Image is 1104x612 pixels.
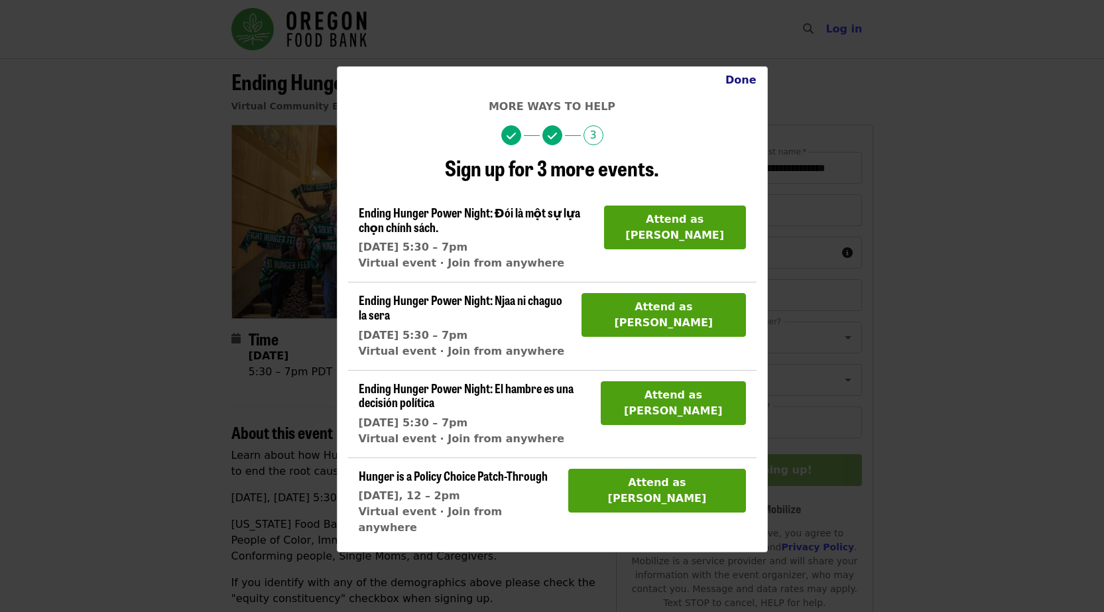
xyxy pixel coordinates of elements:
i: check icon [548,130,557,143]
a: Ending Hunger Power Night: El hambre es una decisión política[DATE] 5:30 – 7pmVirtual event · Joi... [359,381,591,447]
button: Attend as [PERSON_NAME] [568,469,745,513]
button: Close [715,67,767,93]
span: 3 [583,125,603,145]
a: Hunger is a Policy Choice Patch-Through[DATE], 12 – 2pmVirtual event · Join from anywhere [359,469,558,536]
a: Ending Hunger Power Night: Njaa ni chaguo la sera[DATE] 5:30 – 7pmVirtual event · Join from anywhere [359,293,572,359]
div: Virtual event · Join from anywhere [359,255,593,271]
div: [DATE] 5:30 – 7pm [359,328,572,343]
button: Attend as [PERSON_NAME] [604,206,746,249]
div: Virtual event · Join from anywhere [359,504,558,536]
div: Virtual event · Join from anywhere [359,343,572,359]
div: [DATE], 12 – 2pm [359,488,558,504]
span: Hunger is a Policy Choice Patch-Through [359,467,548,484]
span: Ending Hunger Power Night: Đói là một sự lựa chọn chính sách. [359,204,580,235]
span: Sign up for 3 more events. [445,152,659,183]
span: More ways to help [489,100,615,113]
span: Ending Hunger Power Night: El hambre es una decisión política [359,379,574,411]
div: [DATE] 5:30 – 7pm [359,239,593,255]
button: Attend as [PERSON_NAME] [601,381,745,425]
div: Virtual event · Join from anywhere [359,431,591,447]
a: Ending Hunger Power Night: Đói là một sự lựa chọn chính sách.[DATE] 5:30 – 7pmVirtual event · Joi... [359,206,593,271]
i: check icon [507,130,516,143]
span: Ending Hunger Power Night: Njaa ni chaguo la sera [359,291,562,323]
button: Attend as [PERSON_NAME] [582,293,745,337]
div: [DATE] 5:30 – 7pm [359,415,591,431]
